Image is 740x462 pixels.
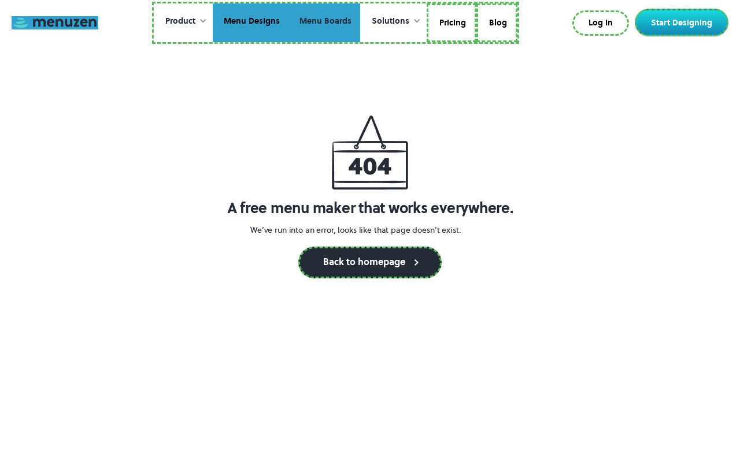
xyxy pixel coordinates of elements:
[298,247,442,278] a: Back to homepage
[635,9,728,36] a: Start Designing
[427,3,476,43] a: Pricing
[323,257,405,266] div: Back to homepage
[165,15,195,28] div: Product
[288,3,360,43] a: Menu Boards
[360,3,427,39] div: Solutions
[213,3,288,43] a: Menu Designs
[154,3,213,39] div: Product
[227,200,513,217] h1: A free menu maker that works everywhere.
[476,3,517,43] a: Blog
[227,225,485,236] p: We’ve run into an error, looks like that page doesn’t exist.
[372,15,409,28] div: Solutions
[572,10,629,36] a: Log In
